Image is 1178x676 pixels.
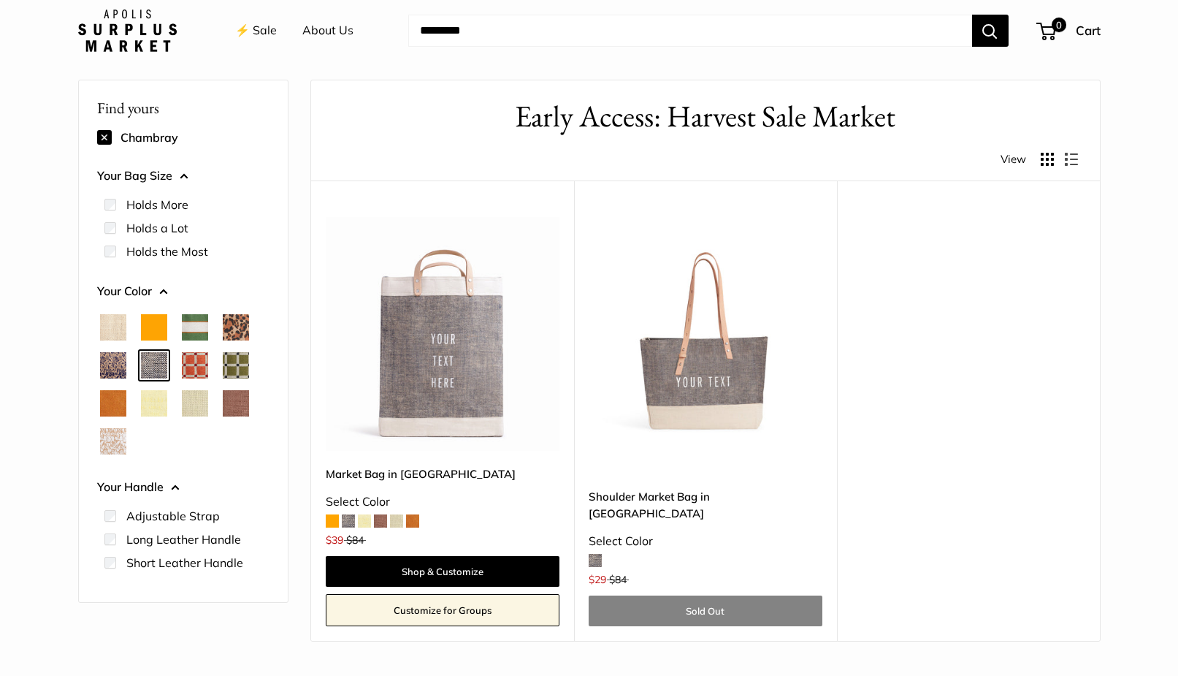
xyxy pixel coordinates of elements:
[182,314,208,341] button: Court Green
[126,531,241,548] label: Long Leather Handle
[223,352,249,379] button: Chenille Window Sage
[97,281,269,303] button: Your Color
[326,217,559,451] img: description_Make it yours with personalized text
[333,95,1078,138] h1: Early Access: Harvest Sale Market
[235,20,277,42] a: ⚡️ Sale
[141,314,167,341] button: Orange
[223,314,249,341] button: Cheetah
[141,352,167,379] button: Chambray
[100,314,126,341] button: Natural
[589,573,606,586] span: $29
[589,488,822,523] a: Shoulder Market Bag in [GEOGRAPHIC_DATA]
[126,243,208,260] label: Holds the Most
[589,217,822,451] img: description_Our first Chambray Shoulder Market Bag
[1038,19,1101,42] a: 0 Cart
[126,219,188,237] label: Holds a Lot
[97,476,269,498] button: Your Handle
[589,217,822,451] a: description_Our first Chambray Shoulder Market Bagdescription_Adjustable soft leather handle
[1051,18,1066,32] span: 0
[126,554,243,571] label: Short Leather Handle
[100,390,126,417] button: Cognac
[100,352,126,379] button: Blue Porcelain
[1065,153,1078,166] button: Display products as list
[97,126,269,149] div: Chambray
[326,556,559,587] a: Shop & Customize
[326,491,559,513] div: Select Color
[182,352,208,379] button: Chenille Window Brick
[346,533,364,547] span: $84
[182,390,208,417] button: Mint Sorbet
[223,390,249,417] button: Mustang
[326,594,559,626] a: Customize for Groups
[126,196,188,213] label: Holds More
[97,94,269,122] p: Find yours
[97,165,269,187] button: Your Bag Size
[609,573,627,586] span: $84
[302,20,353,42] a: About Us
[326,217,559,451] a: description_Make it yours with personalized textdescription_Our first every Chambray Jute bag...
[1041,153,1054,166] button: Display products as grid
[1001,149,1026,170] span: View
[326,533,343,547] span: $39
[972,15,1009,47] button: Search
[141,390,167,417] button: Daisy
[589,531,822,552] div: Select Color
[1076,23,1101,38] span: Cart
[589,596,822,626] a: Sold Out
[100,428,126,455] button: White Porcelain
[408,15,972,47] input: Search...
[78,10,177,52] img: Apolis: Surplus Market
[126,507,220,525] label: Adjustable Strap
[326,466,559,482] a: Market Bag in [GEOGRAPHIC_DATA]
